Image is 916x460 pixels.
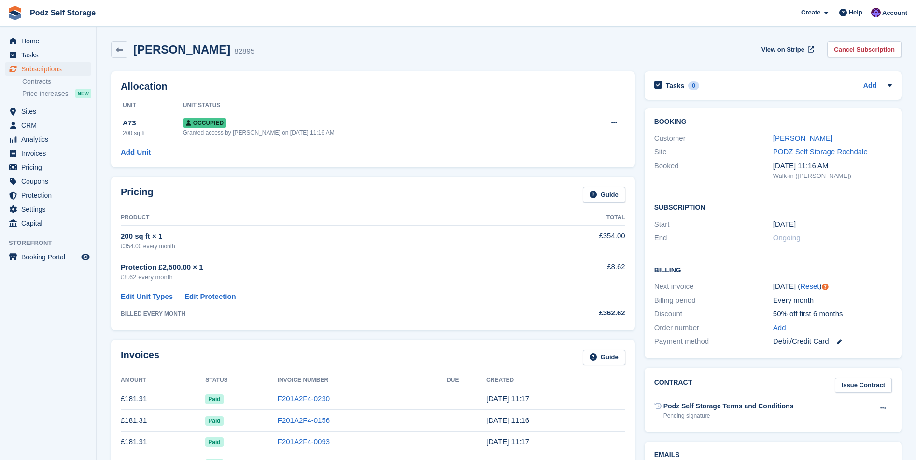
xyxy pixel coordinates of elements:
span: Ongoing [773,233,801,242]
a: menu [5,189,91,202]
time: 2025-06-23 10:16:33 UTC [486,416,529,424]
span: Capital [21,216,79,230]
h2: Emails [654,451,892,459]
a: Preview store [80,251,91,263]
span: Pricing [21,161,79,174]
span: View on Stripe [761,45,804,54]
a: Price increases NEW [22,88,91,99]
span: Storefront [9,238,96,248]
span: Coupons [21,175,79,188]
a: Guide [583,350,625,365]
th: Product [121,210,532,226]
div: Walk-in ([PERSON_NAME]) [773,171,892,181]
a: menu [5,161,91,174]
span: Protection [21,189,79,202]
div: Next invoice [654,281,773,292]
td: £8.62 [532,256,625,287]
a: menu [5,203,91,216]
td: £181.31 [121,410,205,432]
div: £354.00 every month [121,242,532,251]
a: menu [5,119,91,132]
th: Total [532,210,625,226]
div: Order number [654,323,773,334]
div: NEW [75,89,91,98]
a: menu [5,175,91,188]
a: Add [863,81,876,92]
a: Podz Self Storage [26,5,99,21]
span: Paid [205,394,223,404]
h2: Contract [654,378,692,393]
a: [PERSON_NAME] [773,134,832,142]
th: Unit Status [183,98,573,113]
a: Add Unit [121,147,151,158]
a: menu [5,62,91,76]
td: £354.00 [532,225,625,256]
h2: Allocation [121,81,625,92]
div: [DATE] 11:16 AM [773,161,892,172]
a: Issue Contract [835,378,892,393]
h2: Tasks [666,81,685,90]
a: Guide [583,187,625,203]
div: Granted access by [PERSON_NAME] on [DATE] 11:16 AM [183,128,573,137]
a: F201A2F4-0156 [278,416,330,424]
span: Home [21,34,79,48]
div: £8.62 every month [121,272,532,282]
span: Subscriptions [21,62,79,76]
a: Add [773,323,786,334]
div: Podz Self Storage Terms and Conditions [663,401,794,411]
div: 82895 [234,46,254,57]
a: Contracts [22,77,91,86]
a: PODZ Self Storage Rochdale [773,148,868,156]
span: Booking Portal [21,250,79,264]
td: £181.31 [121,388,205,410]
h2: Pricing [121,187,154,203]
div: Start [654,219,773,230]
div: [DATE] ( ) [773,281,892,292]
a: Edit Protection [184,291,236,302]
time: 2025-04-23 00:00:00 UTC [773,219,796,230]
div: Protection £2,500.00 × 1 [121,262,532,273]
span: Invoices [21,147,79,160]
span: Analytics [21,133,79,146]
a: menu [5,147,91,160]
th: Created [486,373,625,388]
div: Debit/Credit Card [773,336,892,347]
h2: Booking [654,118,892,126]
th: Amount [121,373,205,388]
a: F201A2F4-0230 [278,394,330,403]
span: Price increases [22,89,69,98]
img: Jawed Chowdhary [871,8,881,17]
div: Customer [654,133,773,144]
div: Site [654,147,773,158]
a: menu [5,250,91,264]
div: A73 [123,118,183,129]
div: Payment method [654,336,773,347]
a: menu [5,105,91,118]
a: Reset [800,282,819,290]
a: View on Stripe [758,41,816,57]
a: Cancel Subscription [827,41,902,57]
div: End [654,232,773,244]
div: Pending signature [663,411,794,420]
div: £362.62 [532,308,625,319]
div: Every month [773,295,892,306]
div: 0 [688,81,699,90]
th: Due [447,373,486,388]
span: Sites [21,105,79,118]
div: Billing period [654,295,773,306]
span: Account [882,8,907,18]
div: Discount [654,309,773,320]
th: Unit [121,98,183,113]
div: Booked [654,161,773,181]
h2: Subscription [654,202,892,212]
a: menu [5,34,91,48]
span: Settings [21,203,79,216]
span: Tasks [21,48,79,62]
time: 2025-05-23 10:17:02 UTC [486,437,529,446]
a: menu [5,48,91,62]
div: Tooltip anchor [821,283,830,291]
a: menu [5,216,91,230]
img: stora-icon-8386f47178a22dfd0bd8f6a31ec36ba5ce8667c1dd55bd0f319d3a0aa187defe.svg [8,6,22,20]
a: Edit Unit Types [121,291,173,302]
a: menu [5,133,91,146]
